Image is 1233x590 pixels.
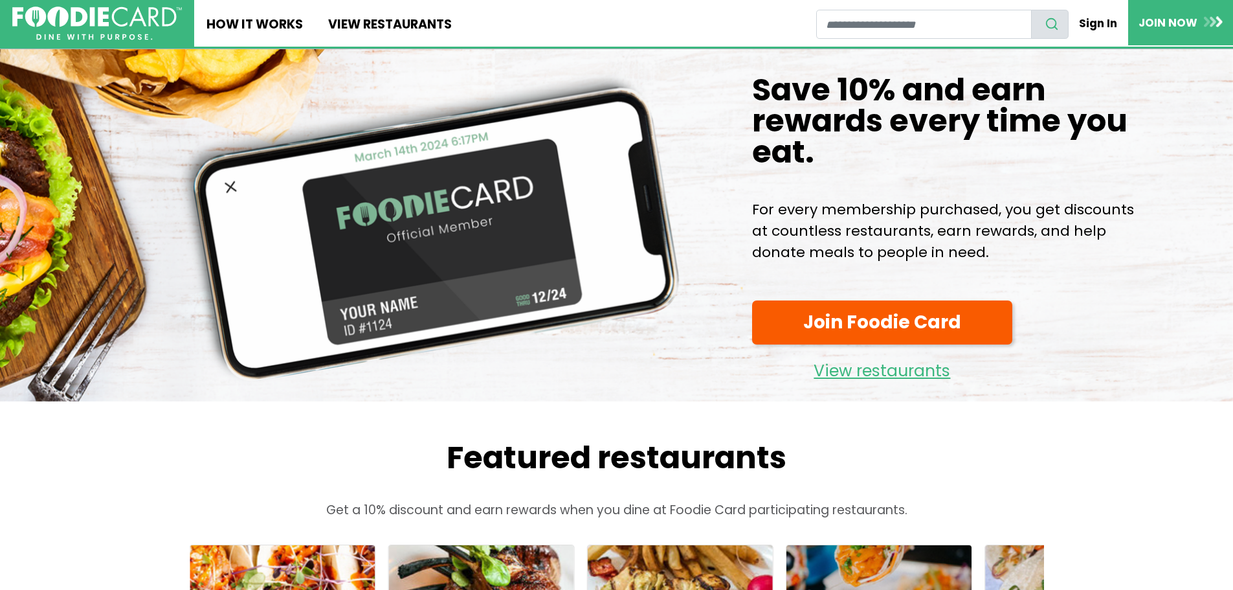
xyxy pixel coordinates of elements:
p: Get a 10% discount and earn rewards when you dine at Foodie Card participating restaurants. [164,501,1070,520]
input: restaurant search [816,10,1032,39]
h2: Featured restaurants [164,439,1070,477]
button: search [1031,10,1069,39]
p: For every membership purchased, you get discounts at countless restaurants, earn rewards, and hel... [752,199,1134,263]
img: FoodieCard; Eat, Drink, Save, Donate [12,6,182,41]
a: Join Foodie Card [752,301,1012,345]
a: View restaurants [752,351,1012,384]
h1: Save 10% and earn rewards every time you eat. [752,74,1134,168]
a: Sign In [1069,9,1128,38]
